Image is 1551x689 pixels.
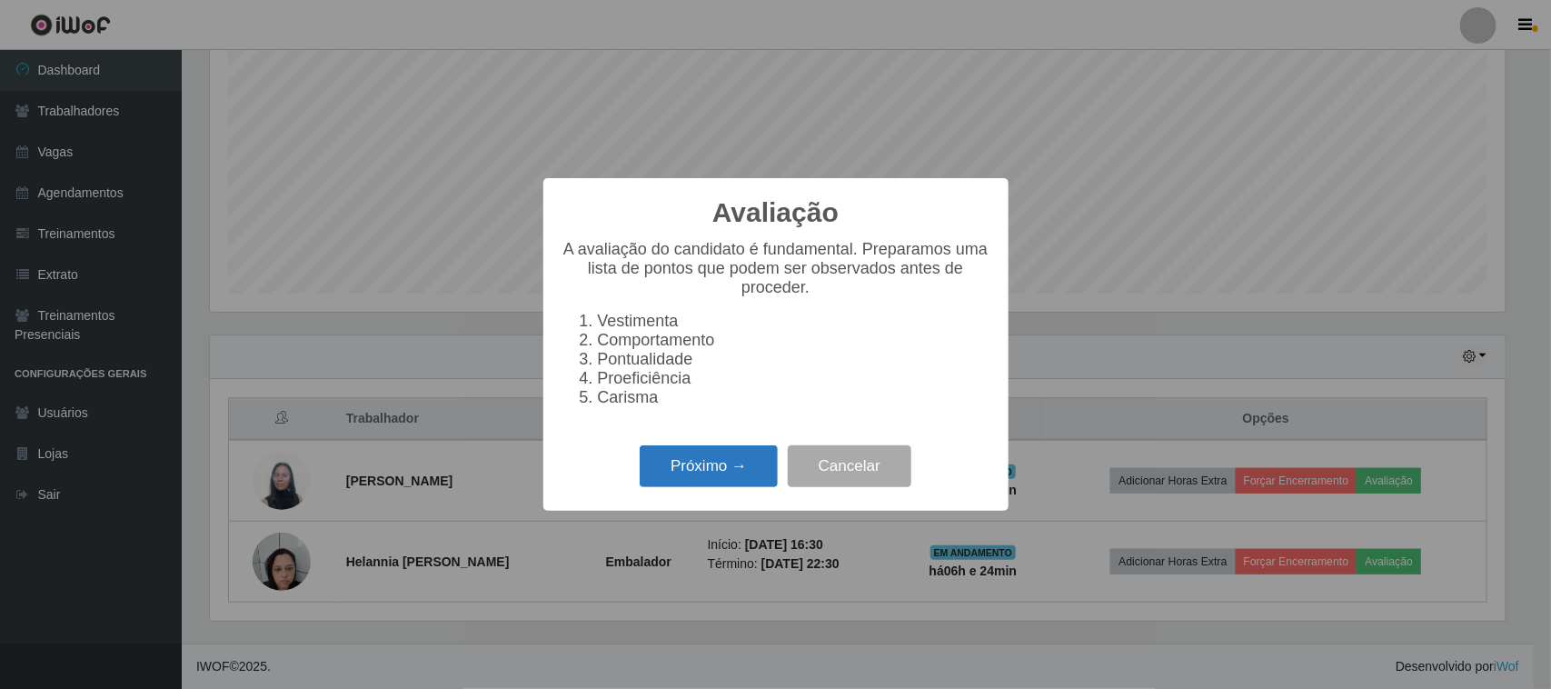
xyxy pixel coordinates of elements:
[562,240,990,297] p: A avaliação do candidato é fundamental. Preparamos uma lista de pontos que podem ser observados a...
[598,350,990,369] li: Pontualidade
[598,331,990,350] li: Comportamento
[712,196,839,229] h2: Avaliação
[598,388,990,407] li: Carisma
[640,445,778,488] button: Próximo →
[598,369,990,388] li: Proeficiência
[788,445,911,488] button: Cancelar
[598,312,990,331] li: Vestimenta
